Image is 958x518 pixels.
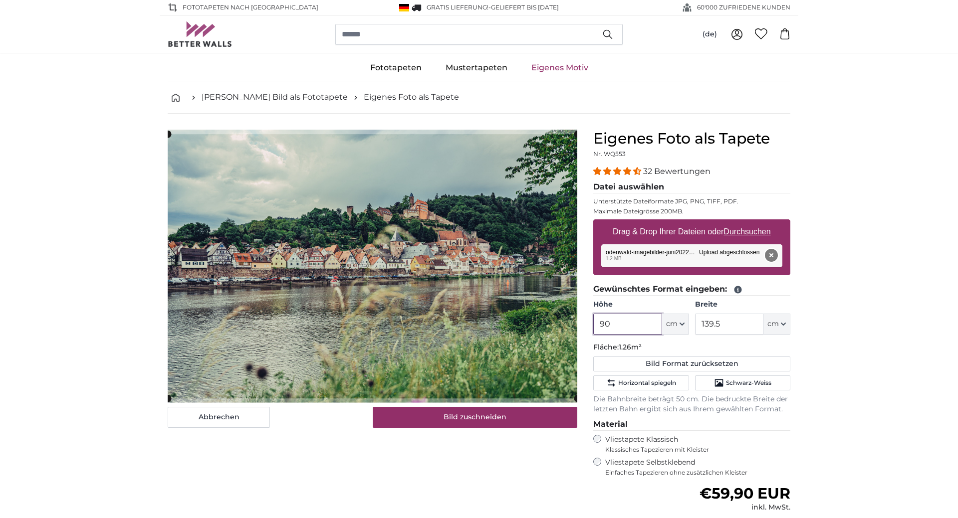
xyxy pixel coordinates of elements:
span: Nr. WQ553 [593,150,626,158]
span: cm [767,319,779,329]
legend: Material [593,418,790,431]
button: Horizontal spiegeln [593,375,689,390]
a: Eigenes Motiv [519,55,600,81]
p: Die Bahnbreite beträgt 50 cm. Die bedruckte Breite der letzten Bahn ergibt sich aus Ihrem gewählt... [593,394,790,414]
button: Schwarz-Weiss [695,375,790,390]
h1: Eigenes Foto als Tapete [593,130,790,148]
span: €59,90 EUR [700,484,790,503]
p: Unterstützte Dateiformate JPG, PNG, TIFF, PDF. [593,197,790,205]
span: 32 Bewertungen [643,167,711,176]
label: Vliestapete Selbstklebend [605,458,790,477]
span: Horizontal spiegeln [618,379,676,387]
a: Eigenes Foto als Tapete [364,91,459,103]
label: Drag & Drop Ihrer Dateien oder [609,222,775,242]
button: cm [662,314,689,335]
button: Bild zuschneiden [373,407,578,428]
button: Abbrechen [168,407,270,428]
img: Deutschland [399,4,409,11]
legend: Gewünschtes Format eingeben: [593,283,790,296]
u: Durchsuchen [724,227,771,236]
legend: Datei auswählen [593,181,790,193]
button: Bild Format zurücksetzen [593,356,790,371]
p: Maximale Dateigrösse 200MB. [593,207,790,215]
a: Mustertapeten [434,55,519,81]
div: inkl. MwSt. [700,503,790,513]
span: Schwarz-Weiss [726,379,771,387]
nav: breadcrumbs [168,81,790,114]
label: Höhe [593,300,689,310]
a: Fototapeten [358,55,434,81]
span: 4.31 stars [593,167,643,176]
p: Fläche: [593,343,790,352]
span: Geliefert bis [DATE] [491,3,559,11]
button: cm [763,314,790,335]
label: Breite [695,300,790,310]
span: Fototapeten nach [GEOGRAPHIC_DATA] [183,3,318,12]
span: 60'000 ZUFRIEDENE KUNDEN [697,3,790,12]
a: [PERSON_NAME] Bild als Fototapete [202,91,348,103]
span: 1.26m² [619,343,642,351]
span: - [488,3,559,11]
span: GRATIS Lieferung! [427,3,488,11]
img: Betterwalls [168,21,233,47]
span: cm [666,319,678,329]
span: Klassisches Tapezieren mit Kleister [605,446,782,454]
button: (de) [695,25,725,43]
label: Vliestapete Klassisch [605,435,782,454]
span: Einfaches Tapezieren ohne zusätzlichen Kleister [605,469,790,477]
